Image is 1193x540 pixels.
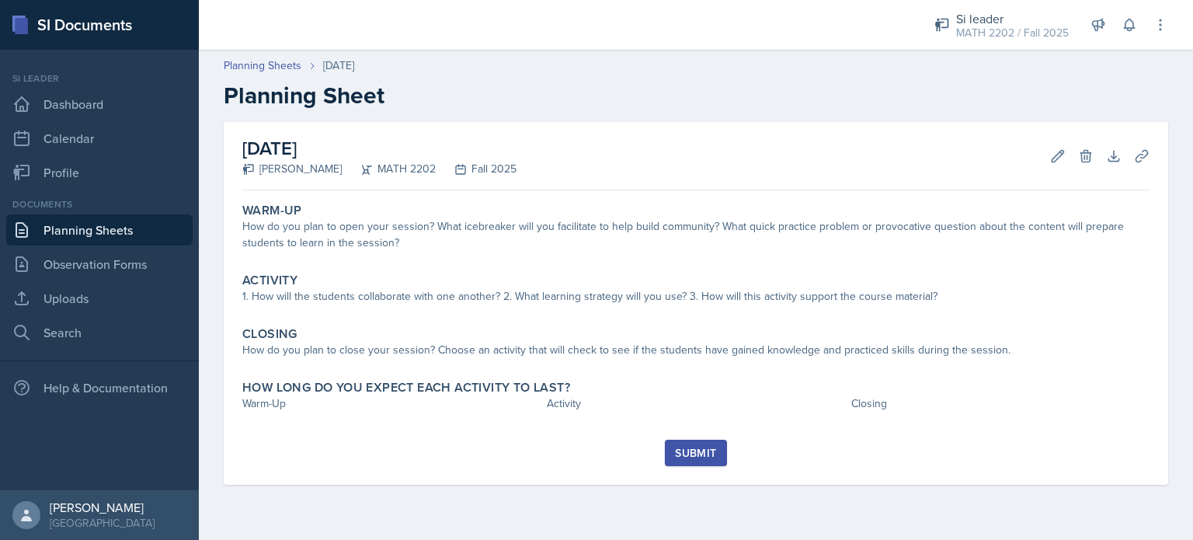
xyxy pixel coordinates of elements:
div: Warm-Up [242,395,541,412]
a: Observation Forms [6,249,193,280]
div: Si leader [956,9,1069,28]
a: Profile [6,157,193,188]
div: Documents [6,197,193,211]
div: MATH 2202 / Fall 2025 [956,25,1069,41]
div: Submit [675,447,716,459]
a: Calendar [6,123,193,154]
a: Planning Sheets [224,57,301,74]
a: Planning Sheets [6,214,193,246]
div: [PERSON_NAME] [50,500,155,515]
div: Closing [851,395,1150,412]
h2: [DATE] [242,134,517,162]
button: Submit [665,440,726,466]
div: Si leader [6,71,193,85]
div: MATH 2202 [342,161,436,177]
div: How do you plan to close your session? Choose an activity that will check to see if the students ... [242,342,1150,358]
div: Help & Documentation [6,372,193,403]
h2: Planning Sheet [224,82,1168,110]
a: Dashboard [6,89,193,120]
div: Activity [547,395,845,412]
label: Warm-Up [242,203,302,218]
a: Uploads [6,283,193,314]
div: [PERSON_NAME] [242,161,342,177]
label: Activity [242,273,297,288]
div: 1. How will the students collaborate with one another? 2. What learning strategy will you use? 3.... [242,288,1150,305]
div: Fall 2025 [436,161,517,177]
label: How long do you expect each activity to last? [242,380,570,395]
div: How do you plan to open your session? What icebreaker will you facilitate to help build community... [242,218,1150,251]
div: [GEOGRAPHIC_DATA] [50,515,155,531]
label: Closing [242,326,297,342]
a: Search [6,317,193,348]
div: [DATE] [323,57,354,74]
